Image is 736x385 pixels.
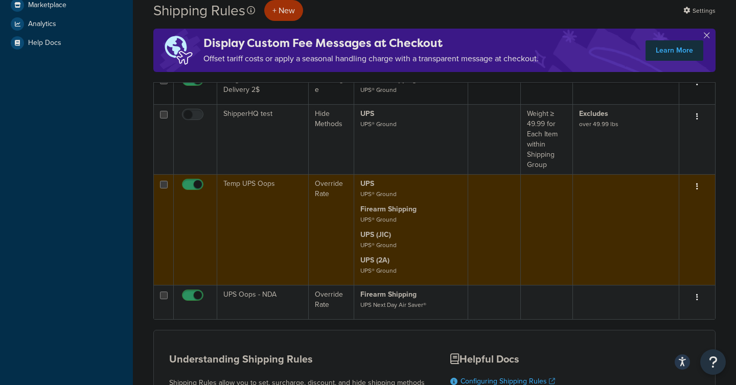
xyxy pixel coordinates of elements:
[360,289,417,300] strong: Firearm Shipping
[153,29,203,72] img: duties-banner-06bc72dcb5fe05cb3f9472aba00be2ae8eb53ab6f0d8bb03d382ba314ac3c341.png
[360,189,397,199] small: UPS® Ground
[360,266,397,275] small: UPS® Ground
[360,255,389,266] strong: UPS (2A)
[8,15,125,33] a: Analytics
[579,119,618,129] small: over 49.99 lbs
[360,119,397,129] small: UPS® Ground
[217,70,309,104] td: Long Guns - Direct Delivery 2$
[309,70,354,104] td: Surcharge
[28,20,56,29] span: Analytics
[217,104,309,174] td: ShipperHQ test
[683,4,716,18] a: Settings
[309,104,354,174] td: Hide Methods
[203,35,539,52] h4: Display Custom Fee Messages at Checkout
[521,104,573,174] td: Weight ≥ 49.99 for Each Item within Shipping Group
[28,1,66,10] span: Marketplace
[217,285,309,319] td: UPS Oops - NDA
[309,285,354,319] td: Override Rate
[360,300,426,309] small: UPS Next Day Air Saver®
[8,34,125,52] a: Help Docs
[153,1,245,20] h1: Shipping Rules
[646,40,703,61] a: Learn More
[360,229,391,240] strong: UPS (JIC)
[579,108,608,119] strong: Excludes
[360,215,397,224] small: UPS® Ground
[360,240,397,250] small: UPS® Ground
[700,349,726,375] button: Open Resource Center
[28,39,61,47] span: Help Docs
[450,353,618,365] h3: Helpful Docs
[169,353,425,365] h3: Understanding Shipping Rules
[203,52,539,66] p: Offset tariff costs or apply a seasonal handling charge with a transparent message at checkout.
[360,204,417,214] strong: Firearm Shipping
[360,85,397,94] small: UPS® Ground
[360,178,374,189] strong: UPS
[217,174,309,285] td: Temp UPS Oops
[309,174,354,285] td: Override Rate
[360,108,374,119] strong: UPS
